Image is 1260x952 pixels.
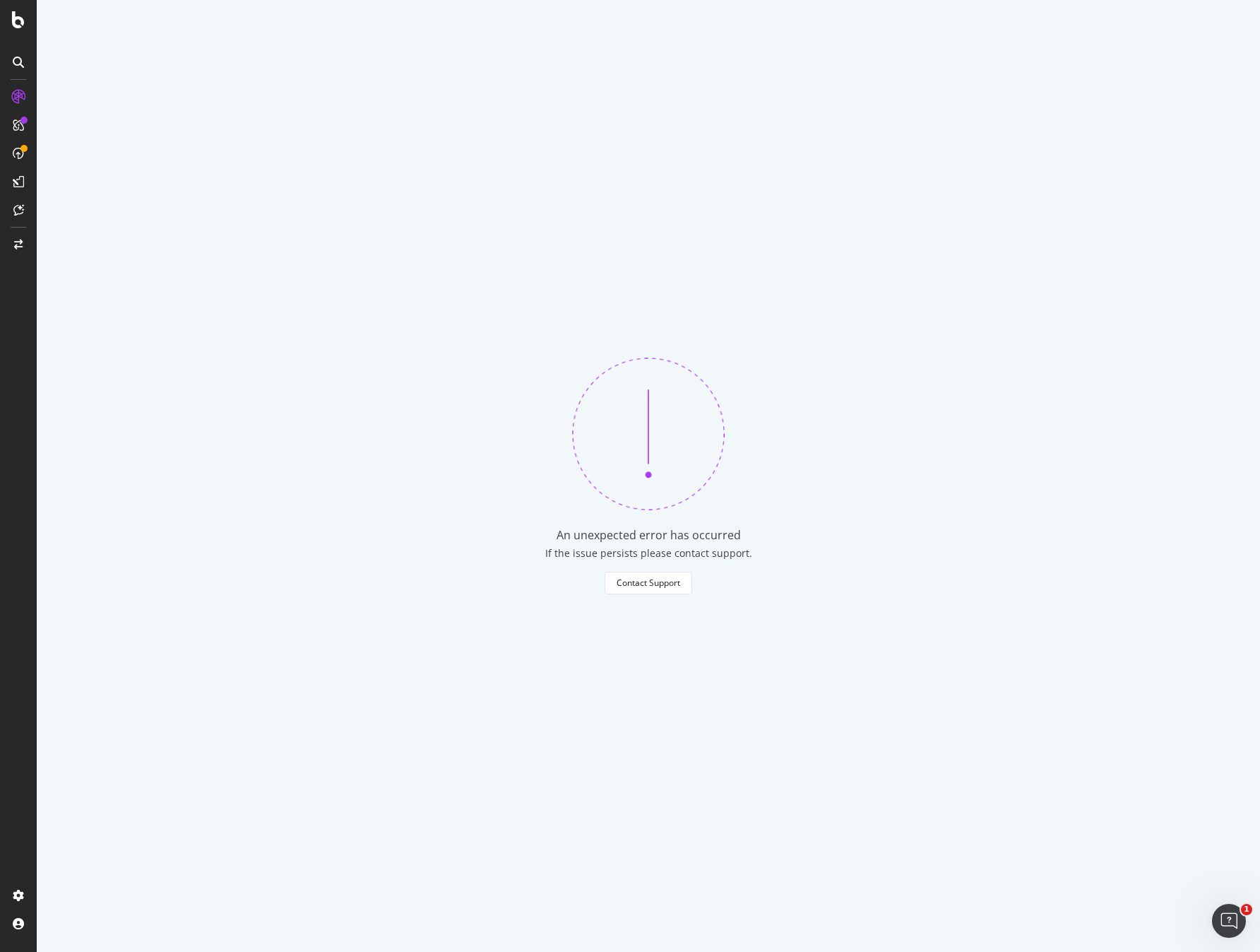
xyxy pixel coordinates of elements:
span: 1 [1241,904,1252,915]
iframe: Intercom live chat [1212,904,1246,938]
button: Contact Support [605,572,692,594]
div: An unexpected error has occurred [557,527,741,543]
div: If the issue persists please contact support. [545,546,752,560]
div: Contact Support [617,577,680,589]
img: 370bne1z.png [572,358,725,510]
